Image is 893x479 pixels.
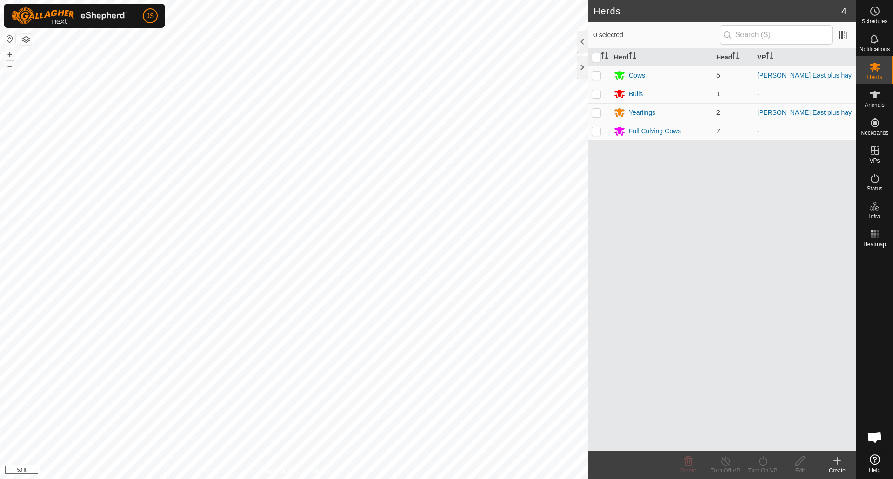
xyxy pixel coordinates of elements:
p-sorticon: Activate to sort [732,53,740,61]
p-sorticon: Activate to sort [766,53,773,61]
div: Cows [629,71,645,80]
th: Head [713,48,753,66]
span: 5 [716,72,720,79]
a: Contact Us [303,467,331,475]
span: 0 selected [593,30,720,40]
span: 2 [716,109,720,116]
button: + [4,49,15,60]
h2: Herds [593,6,841,17]
div: Yearlings [629,108,655,118]
div: Fall Calving Cows [629,126,681,136]
a: [PERSON_NAME] East plus hay [757,72,852,79]
span: Delete [680,467,697,474]
span: JS [147,11,154,21]
p-sorticon: Activate to sort [629,53,636,61]
span: Infra [869,214,880,219]
span: Schedules [861,19,887,24]
div: Bulls [629,89,643,99]
div: Turn On VP [744,466,781,475]
button: Reset Map [4,33,15,45]
span: Neckbands [860,130,888,136]
span: Notifications [860,46,890,52]
button: – [4,61,15,72]
th: Herd [610,48,713,66]
span: Status [866,186,882,191]
a: Help [856,451,893,477]
span: Animals [865,102,885,108]
span: 1 [716,90,720,98]
a: [PERSON_NAME] East plus hay [757,109,852,116]
div: Turn Off VP [707,466,744,475]
td: - [753,122,856,140]
th: VP [753,48,856,66]
div: Open chat [861,423,889,451]
img: Gallagher Logo [11,7,127,24]
input: Search (S) [720,25,833,45]
span: Herds [867,74,882,80]
div: Create [819,466,856,475]
span: 7 [716,127,720,135]
span: 4 [841,4,846,18]
div: Edit [781,466,819,475]
td: - [753,85,856,103]
span: VPs [869,158,880,164]
p-sorticon: Activate to sort [601,53,608,61]
button: Map Layers [20,34,32,45]
span: Help [869,467,880,473]
a: Privacy Policy [257,467,292,475]
span: Heatmap [863,242,886,247]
